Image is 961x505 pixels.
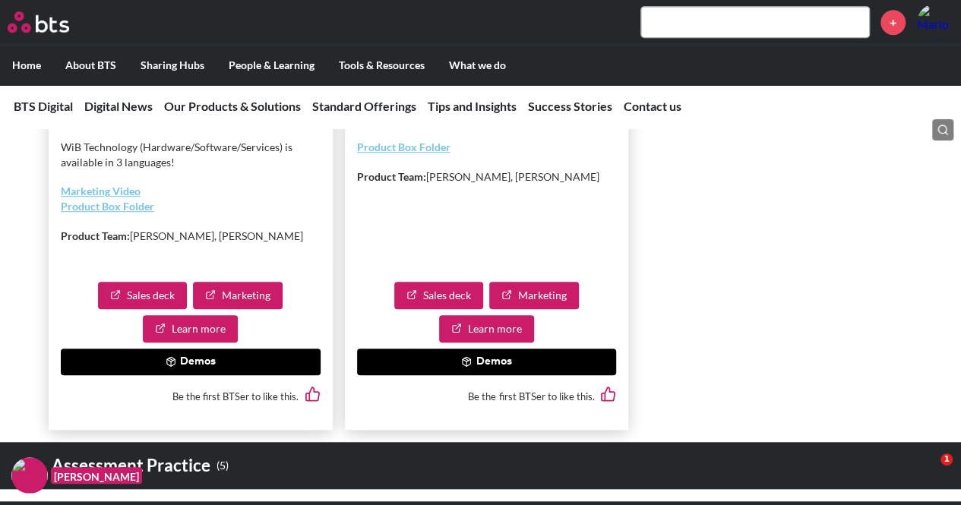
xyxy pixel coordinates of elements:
[880,10,906,35] a: +
[61,375,321,417] div: Be the first BTSer to like this.
[61,185,141,197] a: Marketing Video
[940,453,953,466] span: 1
[61,229,130,242] strong: Product Team:
[357,140,450,153] a: Product Box Folder
[428,99,517,113] a: Tips and Insights
[61,349,321,376] button: Demos
[84,99,153,113] a: Digital News
[164,99,301,113] a: Our Products & Solutions
[357,349,617,376] button: Demos
[217,46,327,85] label: People & Learning
[439,315,534,342] a: Learn more
[8,11,69,33] img: BTS Logo
[437,46,518,85] label: What we do
[24,450,229,482] h3: Assessment Practice
[8,11,97,33] a: Go home
[61,229,321,244] p: [PERSON_NAME], [PERSON_NAME]
[61,140,321,169] p: WiB Technology (Hardware/Software/Services) is available in 3 languages!
[98,282,187,309] a: Sales deck
[624,99,681,113] a: Contact us
[528,99,612,113] a: Success Stories
[53,46,128,85] label: About BTS
[14,99,73,113] a: BTS Digital
[217,456,229,476] small: ( 5 )
[917,4,953,40] a: Profile
[917,4,953,40] img: Mario Montino
[327,46,437,85] label: Tools & Resources
[51,467,142,484] figcaption: [PERSON_NAME]
[312,99,416,113] a: Standard Offerings
[61,200,154,213] a: Product Box Folder
[357,375,617,417] div: Be the first BTSer to like this.
[128,46,217,85] label: Sharing Hubs
[143,315,238,342] a: Learn more
[357,169,617,185] p: [PERSON_NAME], [PERSON_NAME]
[193,282,283,309] a: Marketing
[394,282,483,309] a: Sales deck
[11,457,48,494] img: F
[489,282,579,309] a: Marketing
[909,453,946,490] iframe: Intercom live chat
[357,170,426,183] strong: Product Team:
